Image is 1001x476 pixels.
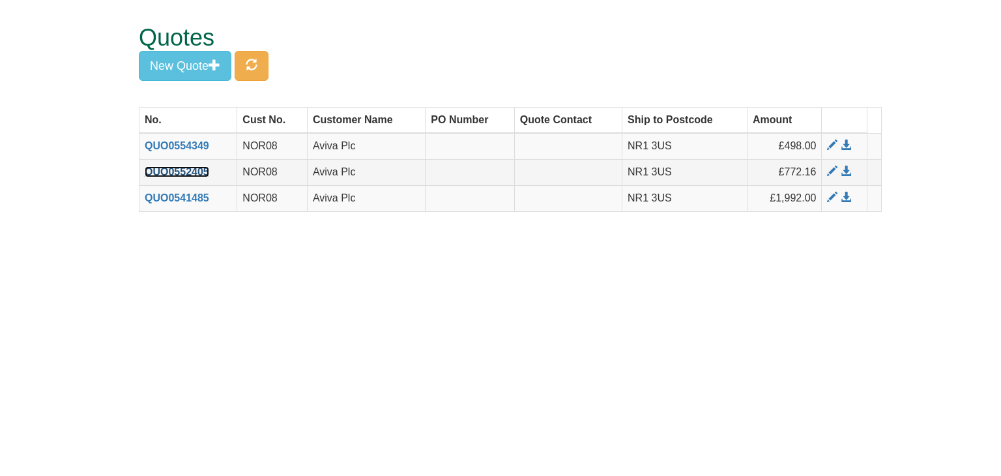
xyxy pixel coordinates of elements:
th: PO Number [426,107,514,133]
a: QUO0541485 [145,192,209,203]
td: Aviva Plc [307,160,425,186]
th: Cust No. [237,107,308,133]
a: QUO0552405 [145,166,209,177]
a: QUO0554349 [145,140,209,151]
h1: Quotes [139,25,833,51]
th: Ship to Postcode [622,107,747,133]
td: NOR08 [237,160,308,186]
td: Aviva Plc [307,133,425,159]
th: Quote Contact [514,107,622,133]
th: Customer Name [307,107,425,133]
td: Aviva Plc [307,186,425,212]
td: NOR08 [237,133,308,159]
td: NOR08 [237,186,308,212]
button: New Quote [139,51,231,81]
th: Amount [747,107,822,133]
td: NR1 3US [622,186,747,212]
td: £498.00 [747,133,822,159]
th: No. [139,107,237,133]
td: £772.16 [747,160,822,186]
td: £1,992.00 [747,186,822,212]
td: NR1 3US [622,160,747,186]
td: NR1 3US [622,133,747,159]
